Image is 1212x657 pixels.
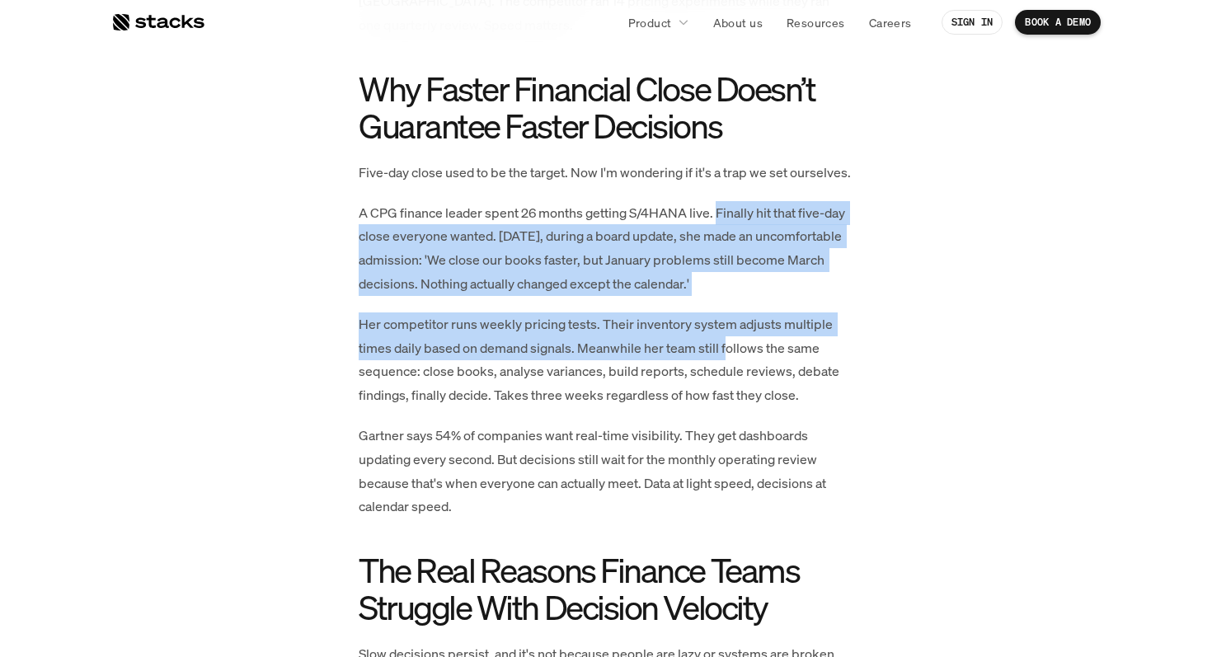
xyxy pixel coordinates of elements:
[787,14,845,31] p: Resources
[359,424,853,519] p: Gartner says 54% of companies want real-time visibility. They get dashboards updating every secon...
[1025,16,1091,28] p: BOOK A DEMO
[359,551,853,626] h2: The Real Reasons Finance Teams Struggle With Decision Velocity
[713,14,763,31] p: About us
[628,14,672,31] p: Product
[951,16,994,28] p: SIGN IN
[942,10,1003,35] a: SIGN IN
[359,201,853,296] p: A CPG finance leader spent 26 months getting S/4HANA live. Finally hit that five-day close everyo...
[1015,10,1101,35] a: BOOK A DEMO
[869,14,912,31] p: Careers
[359,70,853,144] h2: Why Faster Financial Close Doesn’t Guarantee Faster Decisions
[859,7,922,37] a: Careers
[359,161,853,185] p: Five-day close used to be the target. Now I'm wondering if it's a trap we set ourselves.
[359,312,853,407] p: Her competitor runs weekly pricing tests. Their inventory system adjusts multiple times daily bas...
[703,7,773,37] a: About us
[777,7,855,37] a: Resources
[195,314,267,326] a: Privacy Policy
